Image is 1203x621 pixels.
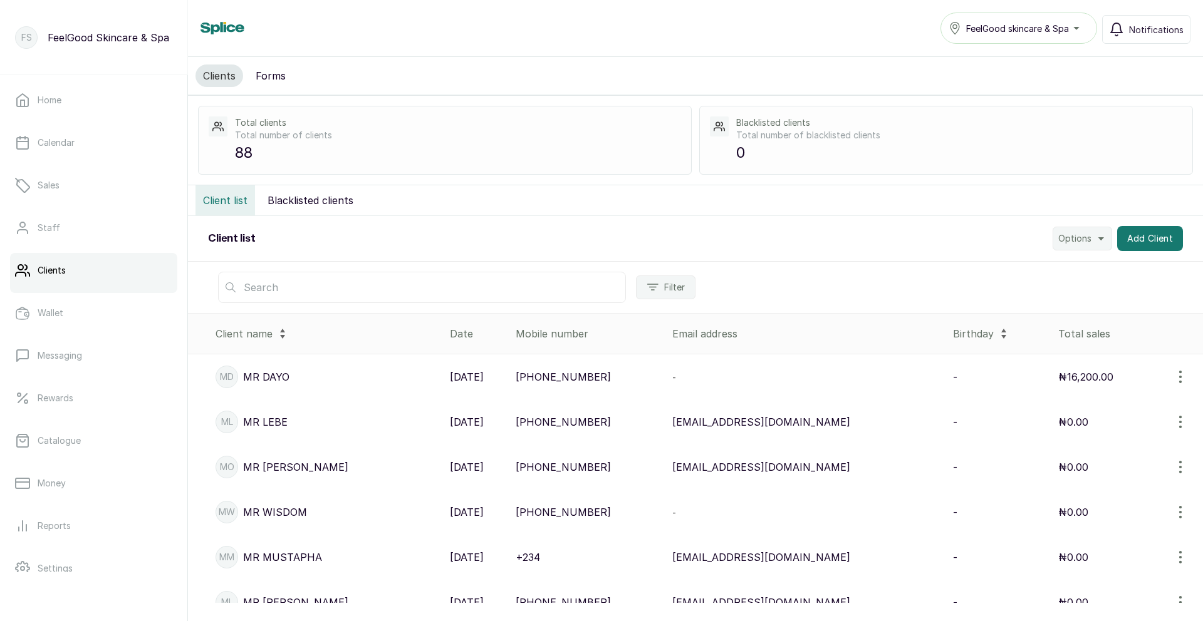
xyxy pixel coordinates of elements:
[243,459,348,475] p: MR [PERSON_NAME]
[636,275,695,299] button: Filter
[953,550,957,565] p: -
[516,369,611,384] p: [PHONE_NUMBER]
[235,141,681,164] p: 88
[10,168,177,203] a: Sales
[516,505,611,520] p: [PHONE_NUMBER]
[672,507,676,518] span: -
[195,64,243,87] button: Clients
[516,595,611,610] p: [PHONE_NUMBER]
[672,595,850,610] p: [EMAIL_ADDRESS][DOMAIN_NAME]
[940,13,1097,44] button: FeelGood skincare & Spa
[216,324,440,344] div: Client name
[38,477,66,490] p: Money
[1058,414,1088,429] p: ₦0.00
[220,461,234,473] p: MO
[953,414,957,429] p: -
[38,136,75,149] p: Calendar
[10,295,177,331] a: Wallet
[672,414,850,429] p: [EMAIL_ADDRESS][DOMAIN_NAME]
[243,550,322,565] p: MR MUSTAPHA
[48,30,169,45] p: FeelGood Skincare & Spa
[953,369,957,384] p: -
[953,324,1049,344] div: Birthday
[10,210,177,245] a: Staff
[953,459,957,475] p: -
[38,520,71,532] p: Reports
[10,551,177,586] a: Settings
[1117,226,1184,251] button: Add Client
[38,94,61,106] p: Home
[219,551,234,563] p: MM
[450,550,484,565] p: [DATE]
[1102,15,1190,44] button: Notifications
[1058,595,1088,610] p: ₦0.00
[953,595,957,610] p: -
[235,129,681,141] p: Total number of clients
[260,185,361,215] button: Blacklisted clients
[38,307,63,319] p: Wallet
[218,272,626,303] input: Search
[672,372,676,382] span: -
[38,434,81,447] p: Catalogue
[664,281,685,294] span: Filter
[10,466,177,501] a: Money
[1058,550,1088,565] p: ₦0.00
[219,506,235,518] p: MW
[10,381,177,416] a: Rewards
[1058,505,1088,520] p: ₦0.00
[10,508,177,543] a: Reports
[10,423,177,458] a: Catalogue
[221,596,233,608] p: ML
[10,125,177,160] a: Calendar
[1058,232,1091,245] span: Options
[516,414,611,429] p: [PHONE_NUMBER]
[243,505,307,520] p: MR WISDOM
[736,141,1182,164] p: 0
[243,414,288,429] p: MR LEBE
[38,392,73,404] p: Rewards
[220,371,234,383] p: MD
[450,326,505,341] div: Date
[672,550,850,565] p: [EMAIL_ADDRESS][DOMAIN_NAME]
[243,595,348,610] p: MR [PERSON_NAME]
[243,369,289,384] p: MR DAYO
[195,185,255,215] button: Client list
[38,562,73,575] p: Settings
[516,550,540,565] p: +234
[221,416,233,428] p: ML
[1129,23,1184,36] span: Notifications
[1058,369,1113,384] p: ₦16,200.00
[208,231,256,246] h2: Client list
[736,116,1182,129] p: Blacklisted clients
[38,222,60,234] p: Staff
[1058,326,1198,341] div: Total sales
[736,129,1182,141] p: Total number of blacklisted clients
[450,414,484,429] p: [DATE]
[1053,227,1112,250] button: Options
[1058,459,1088,475] p: ₦0.00
[38,179,60,192] p: Sales
[450,459,484,475] p: [DATE]
[235,116,681,129] p: Total clients
[953,505,957,520] p: -
[10,83,177,118] a: Home
[672,326,943,341] div: Email address
[10,253,177,288] a: Clients
[10,338,177,373] a: Messaging
[38,349,82,362] p: Messaging
[672,459,850,475] p: [EMAIL_ADDRESS][DOMAIN_NAME]
[516,326,663,341] div: Mobile number
[966,22,1069,35] span: FeelGood skincare & Spa
[21,31,32,44] p: FS
[516,459,611,475] p: [PHONE_NUMBER]
[450,595,484,610] p: [DATE]
[248,64,293,87] button: Forms
[450,369,484,384] p: [DATE]
[38,264,66,277] p: Clients
[450,505,484,520] p: [DATE]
